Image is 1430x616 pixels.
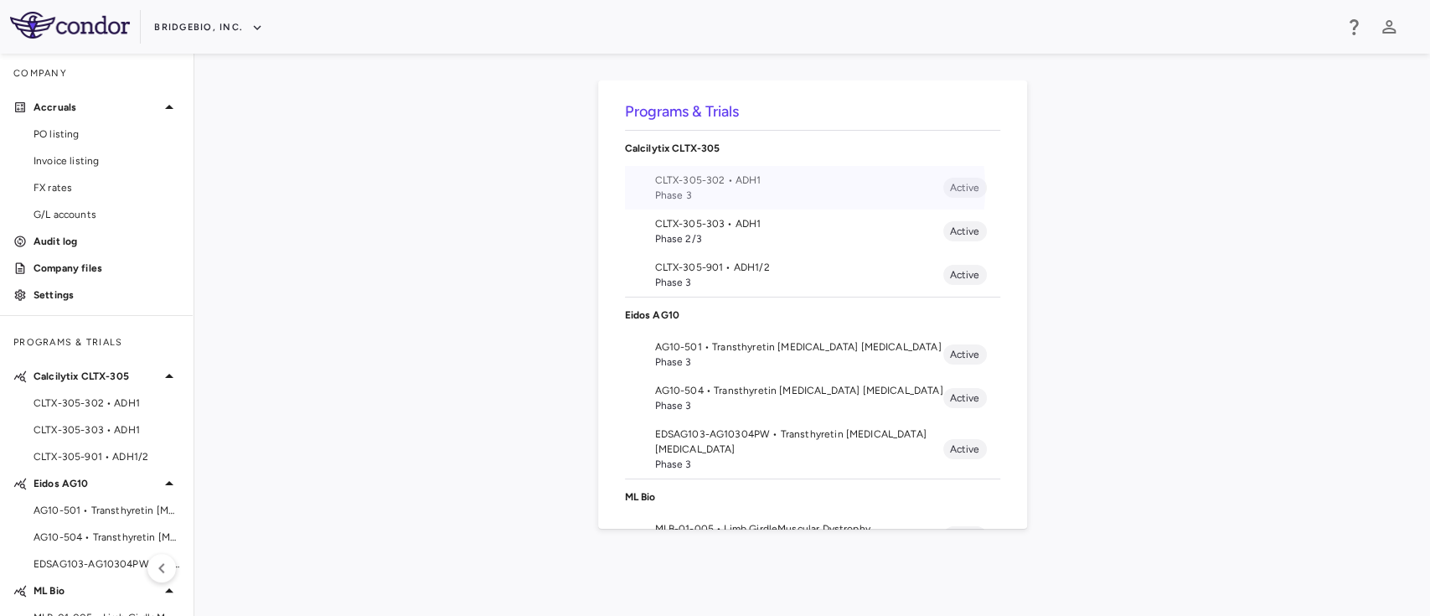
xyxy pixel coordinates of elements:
[625,420,1000,479] li: EDSAG103-AG10304PW • Transthyretin [MEDICAL_DATA] [MEDICAL_DATA]Phase 3Active
[154,14,263,41] button: BridgeBio, Inc.
[655,521,943,536] span: MLB-01-005 • Limb GirdleMuscular Dystrophy
[34,261,179,276] p: Company files
[655,427,943,457] span: EDSAG103-AG10304PW • Transthyretin [MEDICAL_DATA] [MEDICAL_DATA]
[34,449,179,464] span: CLTX-305-901 • ADH1/2
[655,339,943,355] span: AG10-501 • Transthyretin [MEDICAL_DATA] [MEDICAL_DATA]
[655,383,943,398] span: AG10-504 • Transthyretin [MEDICAL_DATA] [MEDICAL_DATA]
[625,308,1000,323] p: Eidos AG10
[34,127,179,142] span: PO listing
[625,131,1000,166] div: Calcilytix CLTX-305
[34,583,159,598] p: ML Bio
[34,153,179,168] span: Invoice listing
[625,210,1000,253] li: CLTX-305-303 • ADH1Phase 2/3Active
[625,333,1000,376] li: AG10-501 • Transthyretin [MEDICAL_DATA] [MEDICAL_DATA]Phase 3Active
[943,391,987,406] span: Active
[625,376,1000,420] li: AG10-504 • Transthyretin [MEDICAL_DATA] [MEDICAL_DATA]Phase 3Active
[34,396,179,411] span: CLTX-305-302 • ADH1
[34,234,179,249] p: Audit log
[943,224,987,239] span: Active
[34,503,179,518] span: AG10-501 • Transthyretin [MEDICAL_DATA] [MEDICAL_DATA]
[10,12,130,39] img: logo-full-SnFGN8VE.png
[943,347,987,362] span: Active
[943,442,987,457] span: Active
[34,207,179,222] span: G/L accounts
[655,173,943,188] span: CLTX-305-302 • ADH1
[943,180,987,195] span: Active
[625,166,1000,210] li: CLTX-305-302 • ADH1Phase 3Active
[655,275,943,290] span: Phase 3
[625,489,1000,505] p: ML Bio
[34,369,159,384] p: Calcilytix CLTX-305
[34,556,179,572] span: EDSAG103-AG10304PW • Transthyretin [MEDICAL_DATA] [MEDICAL_DATA]
[655,355,943,370] span: Phase 3
[34,287,179,303] p: Settings
[34,180,179,195] span: FX rates
[34,476,159,491] p: Eidos AG10
[34,530,179,545] span: AG10-504 • Transthyretin [MEDICAL_DATA] [MEDICAL_DATA]
[943,267,987,282] span: Active
[655,457,943,472] span: Phase 3
[655,398,943,413] span: Phase 3
[625,101,1000,123] h6: Programs & Trials
[34,100,159,115] p: Accruals
[34,422,179,437] span: CLTX-305-303 • ADH1
[625,141,1000,156] p: Calcilytix CLTX-305
[655,216,943,231] span: CLTX-305-303 • ADH1
[625,479,1000,515] div: ML Bio
[625,515,1000,558] li: MLB-01-005 • Limb GirdleMuscular Dystrophy
[625,298,1000,333] div: Eidos AG10
[655,231,943,246] span: Phase 2/3
[625,253,1000,297] li: CLTX-305-901 • ADH1/2Phase 3Active
[655,260,943,275] span: CLTX-305-901 • ADH1/2
[655,188,943,203] span: Phase 3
